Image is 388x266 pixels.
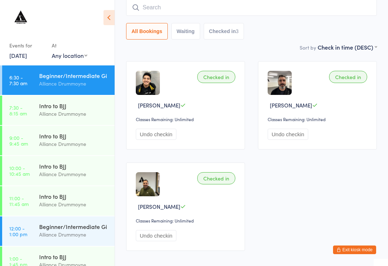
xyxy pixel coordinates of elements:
time: 11:00 - 11:45 am [9,195,29,207]
time: 9:00 - 9:45 am [9,135,28,146]
div: Classes Remaining: Unlimited [268,116,369,122]
div: Classes Remaining: Unlimited [136,217,237,224]
a: [DATE] [9,51,27,59]
button: Checked in3 [204,23,244,40]
div: Beginner/Intermediate Gi [39,72,108,79]
button: Undo checkin [136,129,176,140]
div: Checked in [197,71,235,83]
div: 3 [236,28,239,34]
time: 6:30 - 7:30 am [9,74,27,86]
button: All Bookings [126,23,168,40]
div: Events for [9,40,45,51]
span: [PERSON_NAME] [270,101,312,109]
a: 11:00 -11:45 amIntro to BJJAlliance Drummoyne [2,186,115,216]
img: image1672988359.png [136,172,160,196]
div: Intro to BJJ [39,162,108,170]
div: Classes Remaining: Unlimited [136,116,237,122]
button: Exit kiosk mode [333,246,376,254]
div: Alliance Drummoyne [39,170,108,178]
a: 10:00 -10:45 amIntro to BJJAlliance Drummoyne [2,156,115,185]
img: image1724744514.png [136,71,160,95]
a: 12:00 -1:00 pmBeginner/Intermediate GiAlliance Drummoyne [2,216,115,246]
div: Intro to BJJ [39,192,108,200]
div: Intro to BJJ [39,253,108,261]
div: Checked in [329,71,367,83]
span: [PERSON_NAME] [138,203,180,210]
div: Alliance Drummoyne [39,110,108,118]
time: 10:00 - 10:45 am [9,165,30,176]
label: Sort by [300,44,316,51]
div: Alliance Drummoyne [39,230,108,239]
div: Alliance Drummoyne [39,140,108,148]
div: Check in time (DESC) [318,43,377,51]
button: Waiting [171,23,200,40]
span: [PERSON_NAME] [138,101,180,109]
div: Checked in [197,172,235,184]
div: Beginner/Intermediate Gi [39,223,108,230]
button: Undo checkin [268,129,308,140]
a: 6:30 -7:30 amBeginner/Intermediate GiAlliance Drummoyne [2,65,115,95]
div: At [52,40,87,51]
div: Intro to BJJ [39,102,108,110]
div: Alliance Drummoyne [39,79,108,88]
img: image1724876673.png [268,71,292,95]
img: Alliance Drummoyne [7,5,34,32]
div: Alliance Drummoyne [39,200,108,208]
div: Any location [52,51,87,59]
time: 7:30 - 8:15 am [9,105,27,116]
a: 9:00 -9:45 amIntro to BJJAlliance Drummoyne [2,126,115,155]
div: Intro to BJJ [39,132,108,140]
a: 7:30 -8:15 amIntro to BJJAlliance Drummoyne [2,96,115,125]
time: 12:00 - 1:00 pm [9,225,27,237]
button: Undo checkin [136,230,176,241]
